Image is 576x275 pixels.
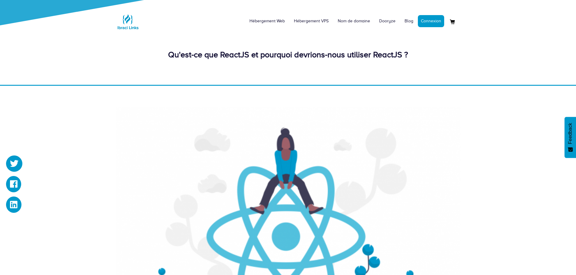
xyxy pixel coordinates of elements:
[400,12,418,30] a: Blog
[116,10,140,34] img: Logo Ibraci Links
[245,12,289,30] a: Hébergement Web
[418,15,444,27] a: Connexion
[289,12,333,30] a: Hébergement VPS
[565,117,576,158] button: Feedback - Afficher l’enquête
[116,5,140,34] a: Logo Ibraci Links
[375,12,400,30] a: Dooryze
[568,123,573,144] span: Feedback
[116,49,460,61] div: Qu'est-ce que ReactJS et pourquoi devrions-nous utiliser ReactJS ?
[333,12,375,30] a: Nom de domaine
